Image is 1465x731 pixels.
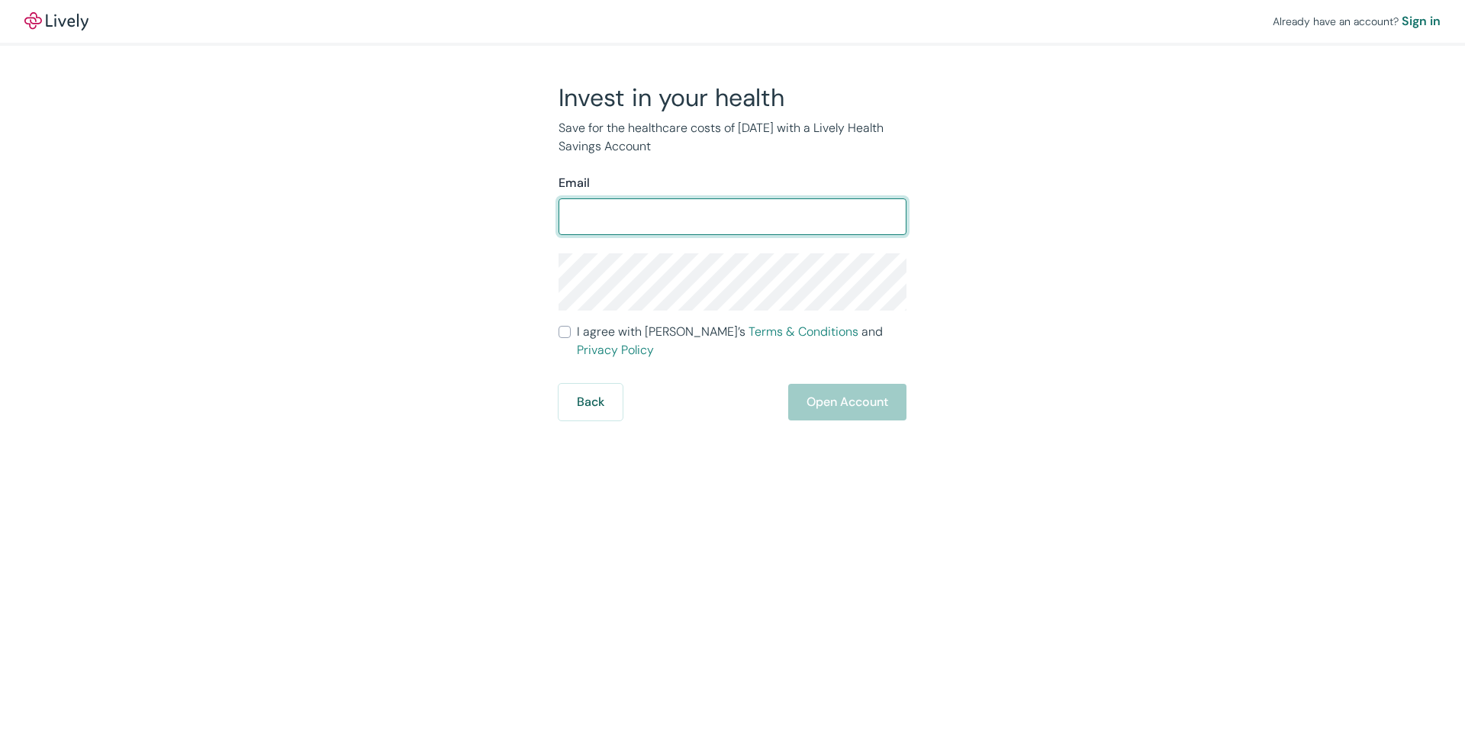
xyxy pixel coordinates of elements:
[24,12,89,31] img: Lively
[559,82,906,113] h2: Invest in your health
[749,324,858,340] a: Terms & Conditions
[577,342,654,358] a: Privacy Policy
[577,323,906,359] span: I agree with [PERSON_NAME]’s and
[24,12,89,31] a: LivelyLively
[559,384,623,420] button: Back
[1273,12,1441,31] div: Already have an account?
[559,174,590,192] label: Email
[1402,12,1441,31] a: Sign in
[559,119,906,156] p: Save for the healthcare costs of [DATE] with a Lively Health Savings Account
